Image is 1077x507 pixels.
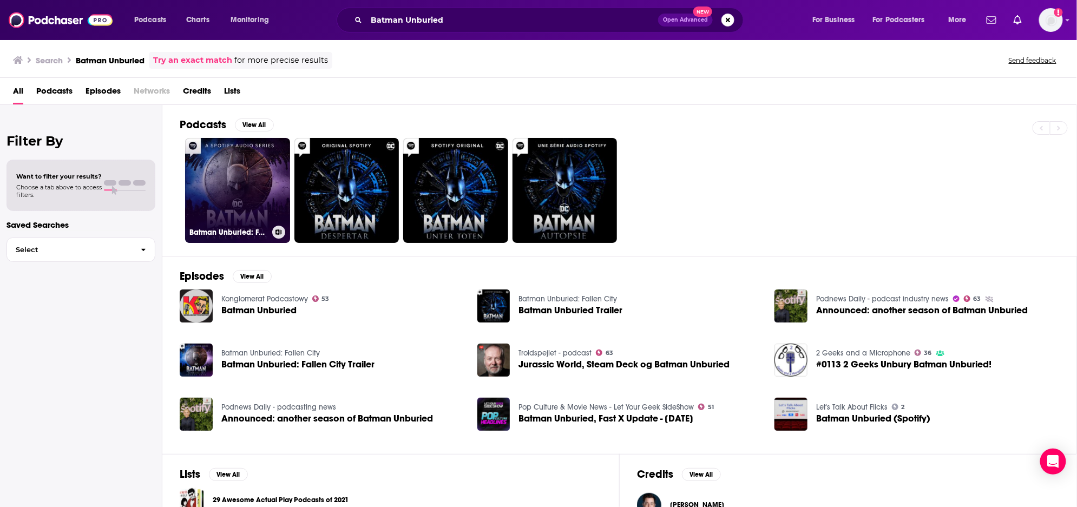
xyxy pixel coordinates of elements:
img: Announced: another season of Batman Unburied [180,398,213,431]
span: Podcasts [134,12,166,28]
span: Networks [134,82,170,104]
a: Lists [224,82,240,104]
a: 29 Awesome Actual Play Podcasts of 2021 [213,494,349,506]
span: 2 [902,405,905,410]
a: #0113 2 Geeks Unbury Batman Unburied! [774,344,807,377]
a: Credits [183,82,211,104]
span: 53 [321,297,329,301]
button: Select [6,238,155,262]
a: Show notifications dropdown [982,11,1001,29]
a: 2 Geeks and a Microphone [816,348,910,358]
input: Search podcasts, credits, & more... [366,11,658,29]
a: Batman Unburied [180,289,213,322]
a: Batman Unburied, Fast X Update - May 3, 2022 [518,414,693,423]
a: PodcastsView All [180,118,274,131]
span: Open Advanced [663,17,708,23]
button: View All [233,270,272,283]
a: Let's Talk About Flicks [816,403,888,412]
a: Show notifications dropdown [1009,11,1026,29]
h3: Batman Unburied: Fallen City [189,228,268,237]
a: Announced: another season of Batman Unburied [816,306,1028,315]
span: 36 [924,351,932,355]
a: 63 [964,295,981,302]
a: 53 [312,295,330,302]
button: open menu [127,11,180,29]
img: Batman Unburied Trailer [477,289,510,322]
span: Choose a tab above to access filters. [16,183,102,199]
a: Batman Unburied (Spotify) [816,414,930,423]
a: 36 [915,350,932,356]
button: open menu [866,11,941,29]
svg: Add a profile image [1054,8,1063,17]
h2: Lists [180,468,200,481]
button: View All [209,468,248,481]
h2: Episodes [180,269,224,283]
a: Batman Unburied Trailer [518,306,622,315]
a: Batman Unburied: Fallen City [221,348,320,358]
span: For Podcasters [873,12,925,28]
h3: Search [36,55,63,65]
button: Send feedback [1006,56,1060,65]
img: Jurassic World, Steam Deck og Batman Unburied [477,344,510,377]
a: Batman Unburied: Fallen City Trailer [221,360,375,369]
a: Troldspejlet - podcast [518,348,592,358]
span: New [693,6,713,17]
span: Logged in as rowan.sullivan [1039,8,1063,32]
img: Podchaser - Follow, Share and Rate Podcasts [9,10,113,30]
button: Open AdvancedNew [658,14,713,27]
a: Episodes [86,82,121,104]
a: Pop Culture & Movie News - Let Your Geek SideShow [518,403,694,412]
a: All [13,82,23,104]
span: Podcasts [36,82,73,104]
button: open menu [805,11,869,29]
button: View All [682,468,721,481]
span: More [948,12,967,28]
span: 63 [606,351,613,355]
span: Select [7,246,132,253]
a: ListsView All [180,468,248,481]
img: Batman Unburied, Fast X Update - May 3, 2022 [477,398,510,431]
a: Try an exact match [153,54,232,67]
img: User Profile [1039,8,1063,32]
h2: Filter By [6,133,155,149]
span: 51 [708,405,714,410]
a: Jurassic World, Steam Deck og Batman Unburied [518,360,730,369]
span: Charts [186,12,209,28]
img: Batman Unburied: Fallen City Trailer [180,344,213,377]
span: Want to filter your results? [16,173,102,180]
button: Show profile menu [1039,8,1063,32]
img: Announced: another season of Batman Unburied [774,289,807,322]
a: Batman Unburied: Fallen City [518,294,617,304]
a: CreditsView All [637,468,721,481]
a: Batman Unburied: Fallen City [185,138,290,243]
h2: Podcasts [180,118,226,131]
div: Search podcasts, credits, & more... [347,8,754,32]
button: open menu [941,11,980,29]
img: Batman Unburied (Spotify) [774,398,807,431]
a: 51 [698,404,714,410]
a: 2 [892,404,905,410]
span: 63 [974,297,981,301]
button: open menu [223,11,283,29]
a: Announced: another season of Batman Unburied [221,414,433,423]
button: View All [235,118,274,131]
a: #0113 2 Geeks Unbury Batman Unburied! [816,360,991,369]
h3: Batman Unburied [76,55,145,65]
span: Monitoring [231,12,269,28]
